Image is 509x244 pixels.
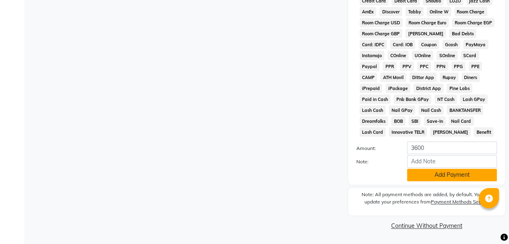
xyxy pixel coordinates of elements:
span: PPG [451,62,466,71]
span: Gcash [442,40,460,49]
label: Note: All payment methods are added, by default. You can update your preferences from [356,191,497,209]
span: SCard [461,51,479,60]
span: BANKTANSFER [447,105,483,115]
span: Room Charge USD [360,18,403,27]
span: SBI [409,116,421,126]
span: PPN [434,62,448,71]
span: BOB [391,116,405,126]
span: PayMaya [463,40,488,49]
span: Tabby [405,7,424,16]
span: UOnline [412,51,433,60]
span: COnline [388,51,409,60]
span: Pnb Bank GPay [394,94,431,104]
span: Discover [379,7,402,16]
span: CAMP [360,73,377,82]
span: SOnline [437,51,458,60]
span: Paid in Cash [360,94,391,104]
span: AmEx [360,7,377,16]
span: Nail Cash [418,105,443,115]
span: Innovative TELR [389,127,427,137]
span: NT Cash [434,94,457,104]
span: Room Charge [454,7,487,16]
span: Instamojo [360,51,385,60]
span: Benefit [474,127,494,137]
span: Lash GPay [460,94,488,104]
span: [PERSON_NAME] [405,29,446,38]
span: Card: IOB [390,40,415,49]
label: Amount: [350,145,401,152]
span: iPackage [385,83,410,93]
span: PPR [383,62,396,71]
span: Bad Debts [449,29,476,38]
span: Dreamfolks [360,116,388,126]
span: [PERSON_NAME] [430,127,471,137]
span: iPrepaid [360,83,383,93]
span: PPC [417,62,431,71]
span: Room Charge GBP [360,29,403,38]
span: Room Charge Euro [406,18,449,27]
span: PPV [400,62,414,71]
span: District App [413,83,443,93]
span: Save-In [424,116,445,126]
span: Rupay [440,73,458,82]
span: Coupon [418,40,439,49]
span: Nail GPay [389,105,415,115]
span: Room Charge EGP [452,18,494,27]
label: Payment Methods Setting [431,198,489,205]
span: Online W [427,7,451,16]
span: Nail Card [449,116,474,126]
input: Amount [407,141,497,154]
span: Pine Labs [447,83,472,93]
span: Dittor App [409,73,437,82]
button: Add Payment [407,169,497,181]
span: Lash Card [360,127,386,137]
span: Lash Cash [360,105,386,115]
span: Card: IDFC [360,40,387,49]
span: ATH Movil [380,73,406,82]
input: Add Note [407,155,497,168]
a: Continue Without Payment [350,222,503,230]
span: Paypal [360,62,380,71]
label: Note: [350,158,401,165]
span: PPE [469,62,482,71]
span: Diners [462,73,480,82]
